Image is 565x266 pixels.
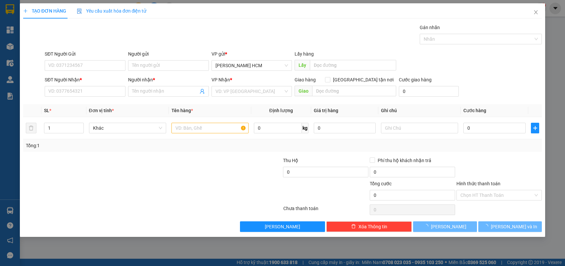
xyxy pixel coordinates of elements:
span: Tổng cước [370,181,392,186]
span: loading [484,224,491,229]
span: Đơn vị tính [89,108,114,113]
div: Người gửi [128,50,209,58]
input: Dọc đường [310,60,396,70]
span: close [533,10,539,15]
span: Thu Hộ [283,158,298,163]
span: VP Nhận [212,77,230,82]
span: loading [424,224,431,229]
span: Tên hàng [171,108,193,113]
span: Trần Phú HCM [215,61,288,70]
span: delete [351,224,356,229]
span: Giao hàng [295,77,316,82]
th: Ghi chú [378,104,461,117]
span: Phí thu hộ khách nhận trả [375,157,434,164]
button: [PERSON_NAME] và In [478,221,542,232]
span: Xóa Thông tin [358,223,387,230]
span: user-add [200,89,205,94]
input: 0 [314,123,376,133]
span: Định lượng [269,108,293,113]
span: Cước hàng [463,108,486,113]
span: Lấy hàng [295,51,314,57]
label: Cước giao hàng [399,77,432,82]
span: [GEOGRAPHIC_DATA] tận nơi [330,76,396,83]
div: VP gửi [212,50,292,58]
div: SĐT Người Gửi [45,50,125,58]
button: [PERSON_NAME] [413,221,477,232]
div: Chưa thanh toán [283,205,369,216]
span: Yêu cầu xuất hóa đơn điện tử [77,8,147,14]
span: plus [23,9,28,13]
span: [PERSON_NAME] và In [491,223,537,230]
input: Cước giao hàng [399,86,459,97]
button: [PERSON_NAME] [240,221,325,232]
div: Người nhận [128,76,209,83]
button: delete [26,123,36,133]
span: Khác [93,123,162,133]
span: TẠO ĐƠN HÀNG [23,8,66,14]
span: SL [44,108,49,113]
input: Ghi Chú [381,123,458,133]
span: plus [531,125,539,131]
span: Giá trị hàng [314,108,338,113]
button: plus [531,123,539,133]
span: Lấy [295,60,310,70]
div: Tổng: 1 [26,142,218,149]
span: Giao [295,86,312,96]
span: [PERSON_NAME] [265,223,300,230]
input: Dọc đường [312,86,396,96]
input: VD: Bàn, Ghế [171,123,249,133]
span: kg [302,123,308,133]
img: icon [77,9,82,14]
div: SĐT Người Nhận [45,76,125,83]
label: Gán nhãn [420,25,440,30]
label: Hình thức thanh toán [456,181,500,186]
button: Close [527,3,545,22]
button: deleteXóa Thông tin [326,221,412,232]
span: [PERSON_NAME] [431,223,466,230]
